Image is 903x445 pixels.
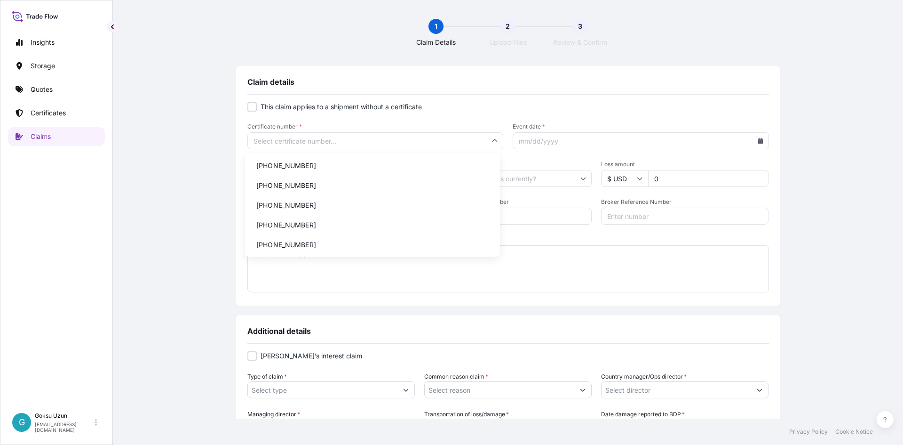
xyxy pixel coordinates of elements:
[247,410,300,419] label: Managing director
[249,177,496,194] li: [PHONE_NUMBER]
[35,412,93,420] p: Goksu Uzun
[249,216,496,234] li: [PHONE_NUMBER]
[489,38,527,47] span: Upload Files
[248,381,397,398] input: Select type
[249,196,496,214] li: [PHONE_NUMBER]
[601,198,768,206] span: Broker Reference Number
[8,57,105,75] a: Storage
[424,372,488,381] label: Common reason claim
[601,161,768,168] span: Loss amount
[31,61,55,71] p: Storage
[261,351,362,361] span: [PERSON_NAME]’s interest claim
[247,372,287,381] label: Type of claim
[602,381,751,398] input: Select director
[835,428,873,436] a: Cookie Notice
[578,22,582,31] span: 3
[424,161,592,168] span: Current location of goods
[8,33,105,52] a: Insights
[424,170,592,187] input: Where are the goods currently?
[31,38,55,47] p: Insights
[247,77,294,87] span: Claim details
[553,38,607,47] span: Review & Confirm
[247,123,504,130] span: Certificate number
[247,132,504,149] input: Select certificate number...
[425,381,574,398] input: Select reason
[19,418,25,427] span: G
[8,127,105,146] a: Claims
[249,157,496,175] li: [PHONE_NUMBER]
[574,381,591,398] button: Show suggestions
[424,198,592,206] span: Underwriter Reference Number
[31,108,66,118] p: Certificates
[31,132,51,141] p: Claims
[247,326,311,336] span: Additional details
[506,22,510,31] span: 2
[751,381,768,398] button: Show suggestions
[261,102,422,112] p: This claim applies to a shipment without a certificate
[249,256,496,274] li: [PHONE_NUMBER]
[416,38,456,47] span: Claim Details
[789,428,828,436] a: Privacy Policy
[35,421,93,433] p: [EMAIL_ADDRESS][DOMAIN_NAME]
[31,85,53,94] p: Quotes
[601,410,685,419] span: Date damage reported to BDP
[247,236,769,243] span: Event description
[397,381,414,398] button: Show suggestions
[8,104,105,122] a: Certificates
[8,80,105,99] a: Quotes
[601,208,768,225] input: Enter number
[249,236,496,254] li: [PHONE_NUMBER]
[424,208,592,225] input: Enter number
[435,22,437,31] span: 1
[424,410,509,419] label: Transportation of loss/damage
[601,372,687,381] label: Country manager/Ops director
[513,123,769,130] span: Event date
[513,132,769,149] input: mm/dd/yyyy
